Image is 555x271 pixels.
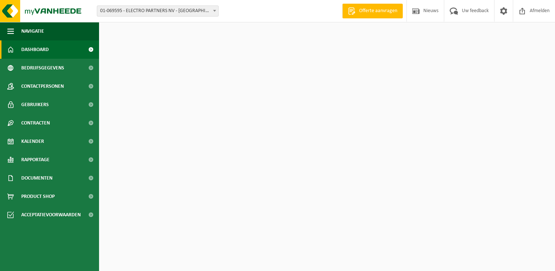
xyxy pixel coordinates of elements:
span: Bedrijfsgegevens [21,59,64,77]
span: Contracten [21,114,50,132]
span: Offerte aanvragen [357,7,399,15]
span: Navigatie [21,22,44,40]
span: Gebruikers [21,95,49,114]
span: Documenten [21,169,52,187]
span: 01-069595 - ELECTRO PARTNERS NV - ANTWERPEN [97,6,218,16]
a: Offerte aanvragen [342,4,403,18]
span: Contactpersonen [21,77,64,95]
span: Product Shop [21,187,55,206]
span: 01-069595 - ELECTRO PARTNERS NV - ANTWERPEN [97,6,219,17]
span: Kalender [21,132,44,151]
span: Dashboard [21,40,49,59]
span: Rapportage [21,151,50,169]
span: Acceptatievoorwaarden [21,206,81,224]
